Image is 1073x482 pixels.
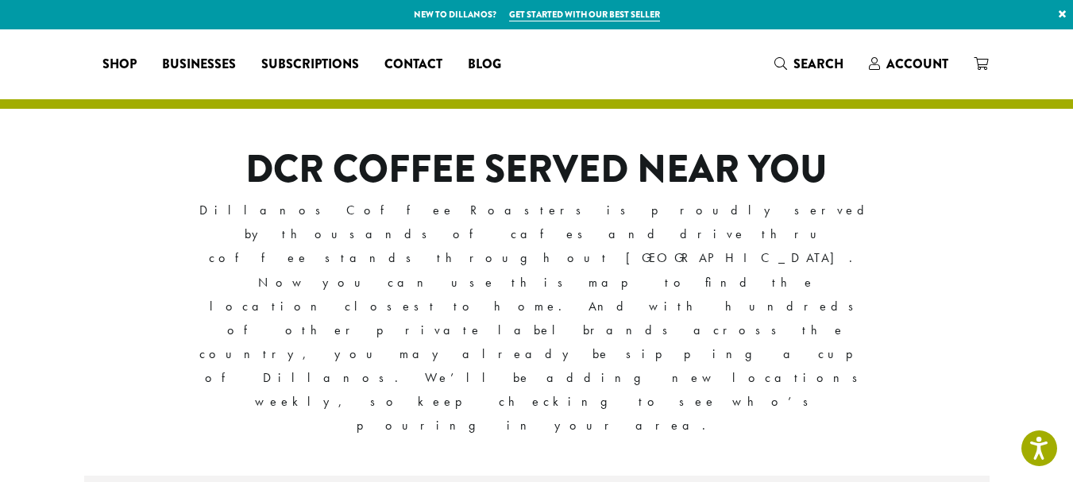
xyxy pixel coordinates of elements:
[509,8,660,21] a: Get started with our best seller
[90,52,149,77] a: Shop
[886,55,948,73] span: Account
[261,55,359,75] span: Subscriptions
[102,55,137,75] span: Shop
[197,199,876,438] p: Dillanos Coffee Roasters is proudly served by thousands of cafes and drive thru coffee stands thr...
[384,55,442,75] span: Contact
[762,51,856,77] a: Search
[162,55,236,75] span: Businesses
[793,55,843,73] span: Search
[197,147,876,193] h1: DCR COFFEE SERVED NEAR YOU
[468,55,501,75] span: Blog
